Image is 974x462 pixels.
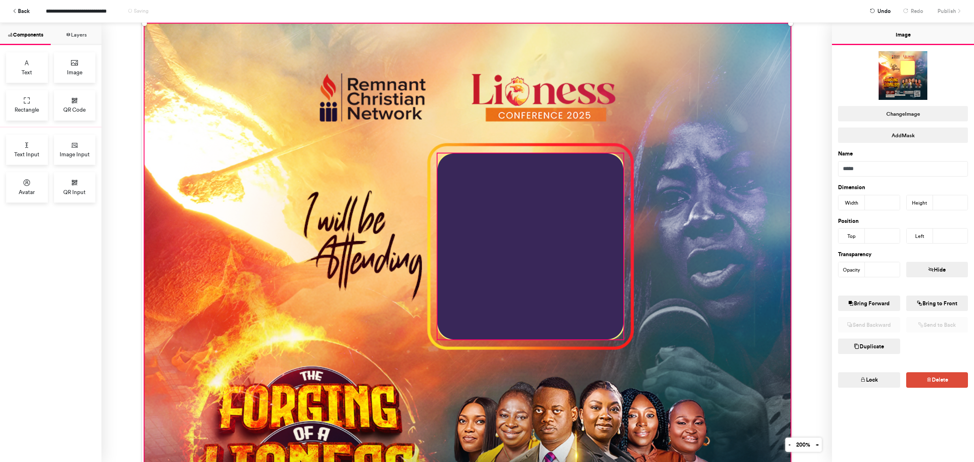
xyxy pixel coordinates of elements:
button: Delete [906,372,968,388]
button: Back [8,4,34,18]
div: Top [838,229,865,244]
span: Text [22,68,32,76]
span: Text Input [14,150,39,158]
iframe: Drift Widget Chat Controller [933,421,964,452]
span: Rectangle [15,106,39,114]
button: Bring Forward [838,296,900,311]
button: + [812,438,822,452]
div: Height [907,195,933,211]
button: Layers [51,23,101,45]
button: - [785,438,793,452]
label: Dimension [838,184,865,192]
button: AddMask [838,127,968,143]
button: Duplicate [838,339,900,354]
button: Hide [906,262,968,277]
button: Send to Back [906,317,968,332]
div: Width [838,195,865,211]
button: ChangeImage [838,106,968,121]
span: Image [67,68,82,76]
button: Image [832,23,974,45]
div: Left [907,229,933,244]
label: Position [838,217,859,225]
label: Name [838,150,853,158]
div: Opacity [838,262,865,278]
button: Lock [838,372,900,388]
span: Saving [134,8,149,14]
button: Undo [866,4,895,18]
button: Send Backward [838,317,900,332]
span: QR Input [63,188,86,196]
label: Transparency [838,250,872,259]
button: 200% [793,438,813,452]
button: Bring to Front [906,296,968,311]
span: Avatar [19,188,35,196]
span: Undo [877,4,891,18]
span: Image Input [60,150,90,158]
span: QR Code [63,106,86,114]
